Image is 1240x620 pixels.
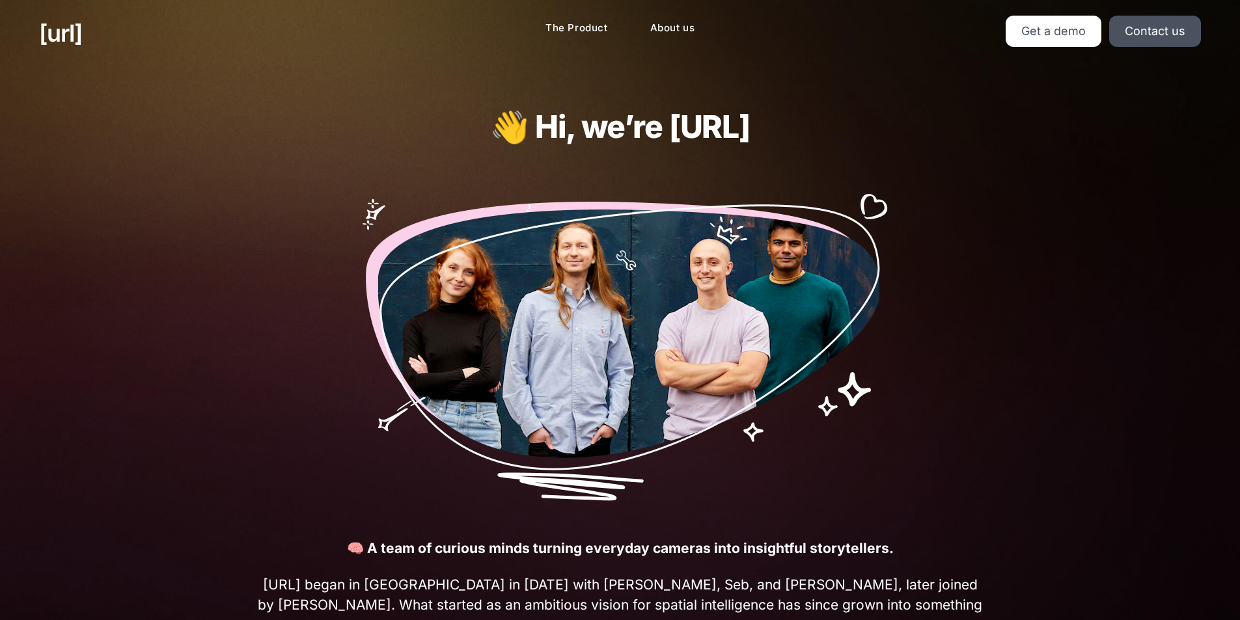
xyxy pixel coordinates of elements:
a: Get a demo [1006,16,1101,47]
strong: 🧠 A team of curious minds turning everyday cameras into insightful storytellers. [347,540,894,556]
a: Contact us [1109,16,1201,47]
a: About us [640,16,706,41]
a: The Product [535,16,618,41]
a: [URL] [39,16,82,51]
h1: 👋 Hi, we’re [URL] [325,109,915,144]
